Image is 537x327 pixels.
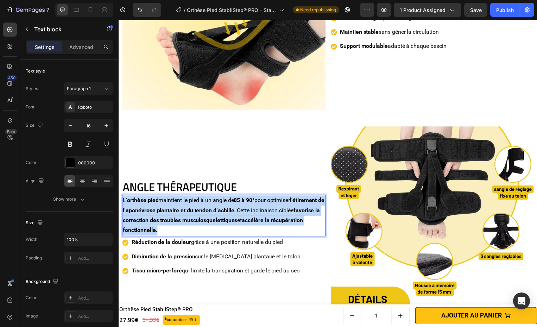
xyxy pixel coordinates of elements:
[67,86,91,92] span: Paragraph 1
[8,179,40,185] strong: orthèse pied
[64,233,113,246] input: Auto
[4,177,208,218] p: L' maintient le pied à un angle de pour optimiser . Cette inclinaison ciblée et
[470,7,482,13] span: Save
[26,218,44,228] div: Size
[26,236,37,243] div: Width
[4,161,209,176] h2: ANGLE THÉRAPEUTIQUE
[53,196,86,203] div: Show more
[78,313,111,320] div: Add...
[69,43,93,51] p: Advanced
[26,313,38,319] div: Image
[496,6,514,14] div: Publish
[223,23,272,30] strong: Support modulable
[13,234,183,244] p: sur le [MEDICAL_DATA] plantaire et le talon
[26,159,37,166] div: Color
[26,176,45,186] div: Align
[400,6,446,14] span: 1 product assigned
[35,43,55,51] p: Settings
[5,129,17,134] div: Beta
[26,193,113,206] button: Show more
[26,104,34,110] div: Font
[46,6,49,14] p: 7
[13,250,64,257] strong: Tissu micro-perforé
[26,277,60,287] div: Background
[187,6,276,14] span: Orthèse Pied StabilStep® PRO – Stabilisation et Bien-être
[7,75,17,81] div: 450
[45,298,70,308] div: Économiser
[222,21,359,33] div: Rich Text Editor. Editing area: main
[78,104,111,111] div: Roboto
[276,290,293,307] button: increment
[300,7,336,13] span: Need republishing
[26,295,37,301] div: Color
[26,86,38,92] div: Styles
[78,295,111,301] div: Add...
[116,179,137,185] strong: 85 à 90°
[223,22,358,32] p: adapté à chaque besoin
[78,255,111,262] div: Add...
[119,20,537,327] iframe: Design area
[214,108,419,313] img: gempages_498740458483090205-e38c7aa2-7d11-4078-8378-4ef3c0c4f333.webp
[13,220,183,230] p: grâce à une position naturelle du pied
[13,221,73,228] strong: Réduction de la douleur
[3,3,52,17] button: 7
[34,25,94,33] p: Text block
[394,3,461,17] button: 1 product assigned
[4,179,208,196] strong: l'étirement de l’aponévrose plantaire et du tendon d’achille
[326,293,387,304] div: AJOUTER AU PANIER
[78,160,111,166] div: 000000
[70,298,79,307] div: 49%
[26,68,45,74] div: Text style
[184,6,185,14] span: /
[26,121,44,130] div: Size
[490,3,520,17] button: Publish
[513,293,530,309] div: Open Intercom Messenger
[464,3,487,17] button: Save
[245,290,276,307] input: quantity
[299,290,422,307] button: AJOUTER AU PANIER
[26,255,42,261] div: Padding
[227,290,245,307] button: decrement
[13,249,183,259] p: qui limite la transpiration et garde le pied au sec
[4,177,209,219] div: Rich Text Editor. Editing area: main
[13,235,77,242] strong: Diminution de la pression
[64,82,113,95] button: Paragraph 1
[133,3,161,17] div: Undo/Redo
[23,297,42,309] div: 54.99€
